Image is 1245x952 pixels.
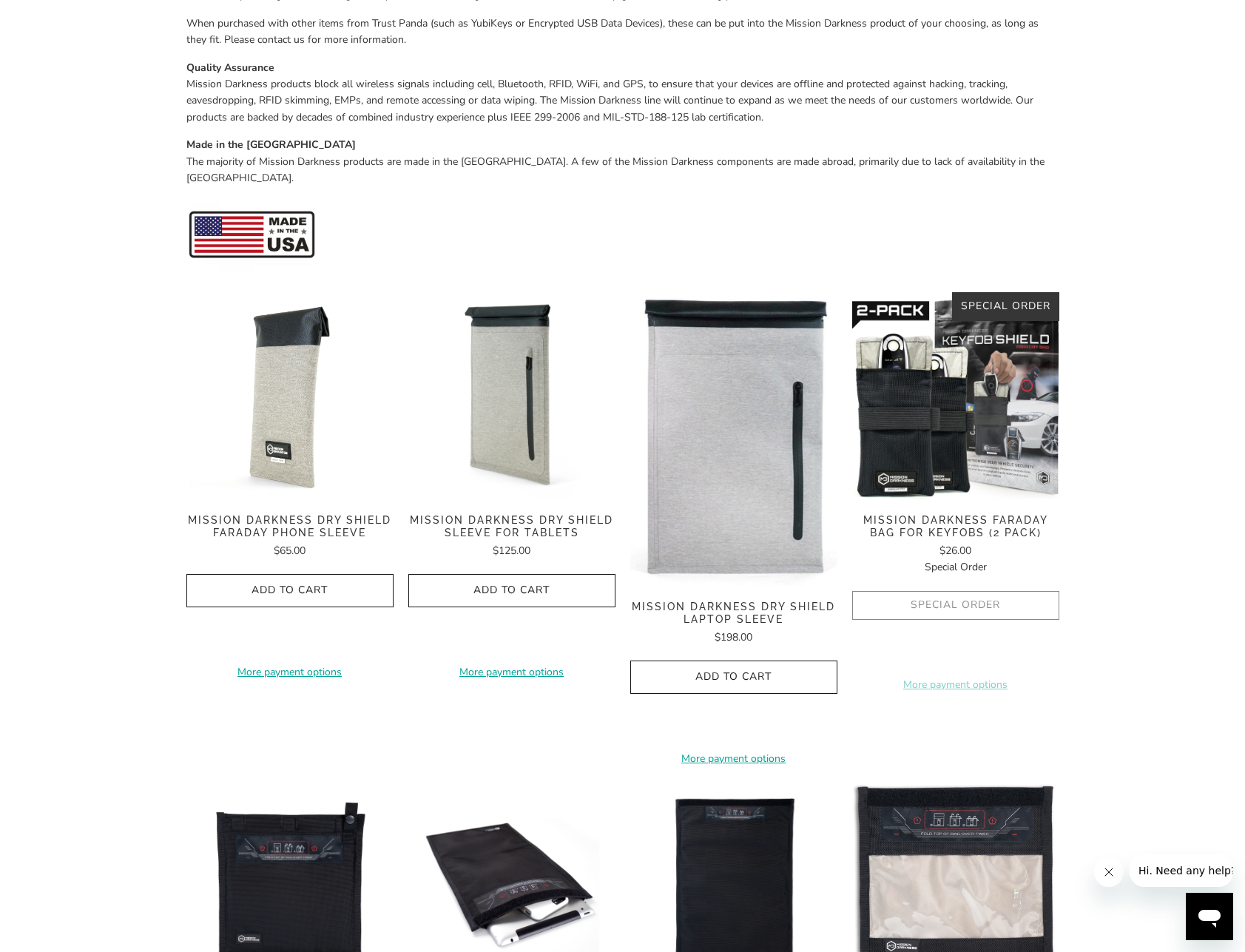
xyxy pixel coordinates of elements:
a: Mission Darkness Dry Shield Laptop Sleeve $198.00 [630,601,837,646]
span: $125.00 [493,544,530,558]
span: Add to Cart [424,584,600,597]
span: Mission Darkness Dry Shield Sleeve For Tablets [408,514,615,539]
a: Mission Darkness Dry Shield Faraday Phone Sleeve $65.00 [186,514,394,559]
img: Mission Darkness Dry Shield Faraday Phone Sleeve - Trust Panda [186,292,394,499]
img: Mission Darkness Dry Shield Laptop Sleeve [630,292,837,586]
button: Add to Cart [186,574,394,607]
a: More payment options [630,751,837,767]
strong: Quality Assurance [186,61,274,75]
a: Mission Darkness Dry Shield Faraday Phone Sleeve - Trust Panda Mission Darkness Dry Shield Farada... [186,292,394,499]
img: Mission Darkness Faraday Bag for Keyfobs (2 pack) [852,292,1059,499]
span: $26.00 [939,544,971,558]
span: Add to Cart [646,671,822,683]
a: Mission Darkness Faraday Bag for Keyfobs (2 pack) Mission Darkness Faraday Bag for Keyfobs (2 pack) [852,292,1059,499]
span: Add to Cart [202,584,378,597]
a: Mission Darkness Dry Shield Sleeve For Tablets $125.00 [408,514,615,559]
button: Add to Cart [630,661,837,694]
p: Mission Darkness products block all wireless signals including cell, Bluetooth, RFID, WiFi, and G... [186,60,1059,126]
img: Mission Darkness Dry Shield Sleeve For Tablets [408,292,615,499]
a: More payment options [408,664,615,681]
a: More payment options [186,664,394,681]
span: Hi. Need any help? [9,10,107,22]
a: Mission Darkness Faraday Bag for Keyfobs (2 pack) $26.00Special Order [852,514,1059,575]
p: The majority of Mission Darkness products are made in the [GEOGRAPHIC_DATA]. A few of the Mission... [186,137,1059,186]
span: $198.00 [715,630,752,644]
p: When purchased with other items from Trust Panda (such as YubiKeys or Encrypted USB Data Devices)... [186,16,1059,49]
iframe: Close message [1094,857,1124,887]
span: Mission Darkness Dry Shield Faraday Phone Sleeve [186,514,394,539]
a: Mission Darkness Dry Shield Sleeve For Tablets Mission Darkness Dry Shield Sleeve For Tablets [408,292,615,499]
span: $65.00 [274,544,306,558]
a: Mission Darkness Dry Shield Laptop Sleeve Mission Darkness Dry Shield Laptop Sleeve [630,292,837,586]
span: Mission Darkness Faraday Bag for Keyfobs (2 pack) [852,514,1059,539]
span: Special Order [925,560,987,574]
iframe: Button to launch messaging window [1186,893,1233,940]
span: Special Order [961,299,1050,313]
iframe: Message from company [1130,854,1233,887]
strong: Made in the [GEOGRAPHIC_DATA] [186,138,356,152]
button: Add to Cart [408,574,615,607]
span: Mission Darkness Dry Shield Laptop Sleeve [630,601,837,626]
